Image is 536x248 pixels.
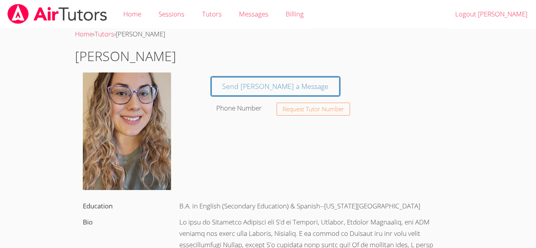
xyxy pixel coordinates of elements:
[216,103,262,112] label: Phone Number
[95,29,114,38] a: Tutors
[75,29,93,38] a: Home
[83,201,113,210] label: Education
[83,217,93,226] label: Bio
[83,72,171,190] img: avatar.png
[7,4,108,24] img: airtutors_banner-c4298cdbf04f3fff15de1276eac7730deb9818008684d7c2e4769d2f7ddbe033.png
[75,46,461,66] h1: [PERSON_NAME]
[239,9,268,18] span: Messages
[277,103,350,116] button: Request Tutor Number
[283,106,344,112] span: Request Tutor Number
[116,29,165,38] span: [PERSON_NAME]
[211,77,340,96] a: Send [PERSON_NAME] a Message
[75,29,461,40] div: › ›
[171,198,461,214] div: B.A. in English (Secondary Education) & Spanish--[US_STATE][GEOGRAPHIC_DATA]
